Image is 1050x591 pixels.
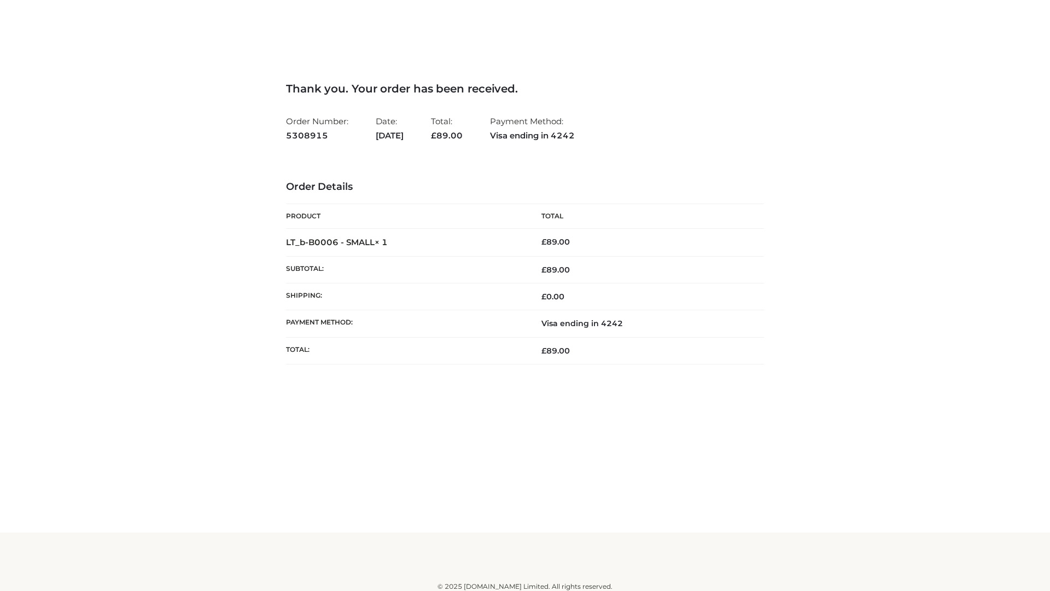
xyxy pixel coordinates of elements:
span: £ [541,265,546,275]
strong: 5308915 [286,129,348,143]
h3: Thank you. Your order has been received. [286,82,764,95]
bdi: 89.00 [541,237,570,247]
h3: Order Details [286,181,764,193]
li: Total: [431,112,463,145]
th: Shipping: [286,283,525,310]
strong: × 1 [375,237,388,247]
bdi: 0.00 [541,292,564,302]
span: £ [541,237,546,247]
span: 89.00 [541,265,570,275]
td: Visa ending in 4242 [525,310,764,337]
th: Payment method: [286,310,525,337]
span: £ [541,346,546,356]
strong: [DATE] [376,129,404,143]
li: Payment Method: [490,112,575,145]
li: Order Number: [286,112,348,145]
span: £ [431,130,436,141]
span: 89.00 [541,346,570,356]
span: £ [541,292,546,302]
strong: Visa ending in 4242 [490,129,575,143]
th: Total [525,204,764,229]
span: 89.00 [431,130,463,141]
th: Subtotal: [286,256,525,283]
th: Total: [286,337,525,364]
li: Date: [376,112,404,145]
strong: LT_b-B0006 - SMALL [286,237,388,247]
th: Product [286,204,525,229]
